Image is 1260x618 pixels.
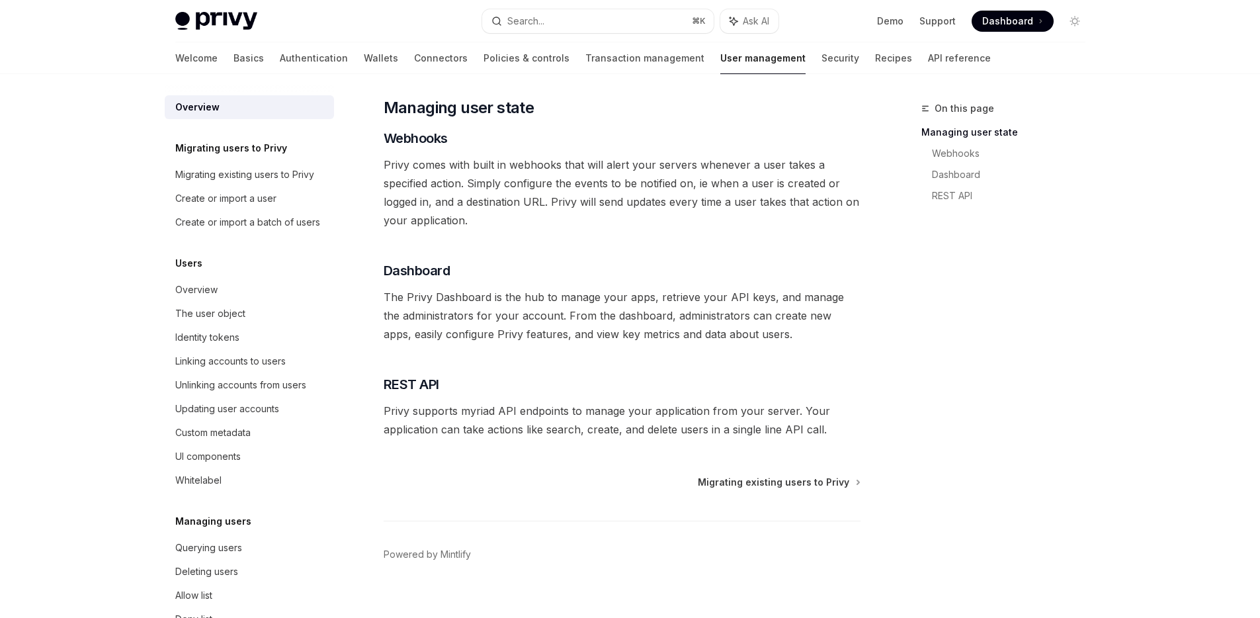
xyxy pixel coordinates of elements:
a: Managing user state [921,122,1096,143]
div: Search... [507,13,544,29]
a: Welcome [175,42,218,74]
a: Querying users [165,536,334,560]
a: Deleting users [165,560,334,584]
span: Privy comes with built in webhooks that will alert your servers whenever a user takes a specified... [384,155,861,230]
div: Whitelabel [175,472,222,488]
a: Connectors [414,42,468,74]
a: Custom metadata [165,421,334,445]
a: Unlinking accounts from users [165,373,334,397]
span: Ask AI [743,15,769,28]
h5: Migrating users to Privy [175,140,287,156]
div: Updating user accounts [175,401,279,417]
a: Support [919,15,956,28]
a: Overview [165,95,334,119]
div: Querying users [175,540,242,556]
button: Toggle dark mode [1064,11,1085,32]
a: Webhooks [932,143,1096,164]
button: Search...⌘K [482,9,714,33]
div: The user object [175,306,245,322]
div: Unlinking accounts from users [175,377,306,393]
div: Migrating existing users to Privy [175,167,314,183]
span: Migrating existing users to Privy [698,476,849,489]
div: UI components [175,449,241,464]
a: Allow list [165,584,334,607]
a: Demo [877,15,903,28]
img: light logo [175,12,257,30]
button: Ask AI [720,9,778,33]
span: ⌘ K [692,16,706,26]
span: The Privy Dashboard is the hub to manage your apps, retrieve your API keys, and manage the admini... [384,288,861,343]
a: Create or import a user [165,187,334,210]
a: User management [720,42,806,74]
a: Dashboard [932,164,1096,185]
a: Basics [233,42,264,74]
a: Identity tokens [165,326,334,349]
span: Webhooks [384,129,448,148]
a: Policies & controls [483,42,569,74]
a: Powered by Mintlify [384,548,471,561]
div: Create or import a user [175,191,276,206]
span: REST API [384,375,439,394]
a: Updating user accounts [165,397,334,421]
a: The user object [165,302,334,326]
div: Create or import a batch of users [175,214,320,230]
span: Managing user state [384,97,534,118]
span: Dashboard [384,261,450,280]
div: Allow list [175,588,212,603]
div: Overview [175,99,220,115]
span: Dashboard [982,15,1033,28]
a: Overview [165,278,334,302]
a: Migrating existing users to Privy [165,163,334,187]
a: Security [821,42,859,74]
h5: Managing users [175,513,251,529]
div: Overview [175,282,218,298]
span: On this page [935,101,994,116]
a: Authentication [280,42,348,74]
span: Privy supports myriad API endpoints to manage your application from your server. Your application... [384,402,861,439]
div: Linking accounts to users [175,353,286,369]
a: Whitelabel [165,468,334,492]
a: Wallets [364,42,398,74]
h5: Users [175,255,202,271]
a: Create or import a batch of users [165,210,334,234]
div: Deleting users [175,564,238,580]
div: Identity tokens [175,330,239,345]
a: UI components [165,445,334,468]
a: REST API [932,185,1096,206]
a: Transaction management [585,42,704,74]
div: Custom metadata [175,425,251,441]
a: Recipes [875,42,912,74]
a: Linking accounts to users [165,349,334,373]
a: Dashboard [972,11,1054,32]
a: Migrating existing users to Privy [698,476,859,489]
a: API reference [928,42,991,74]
